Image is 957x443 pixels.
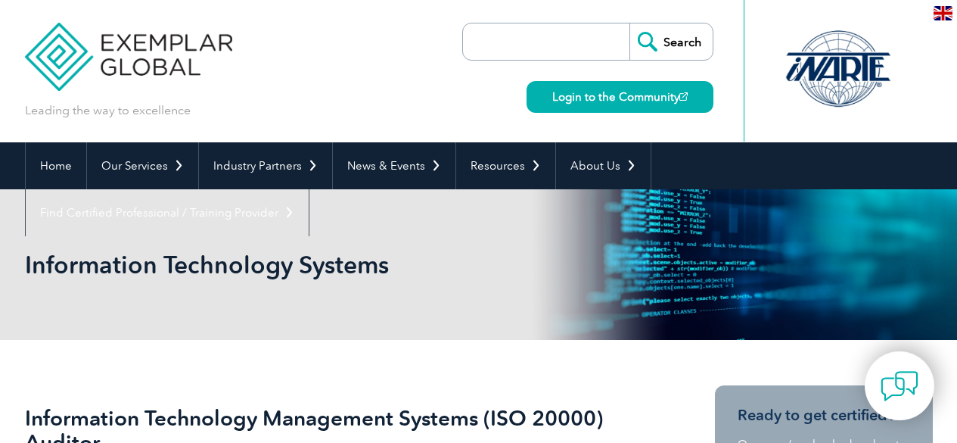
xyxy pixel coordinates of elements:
[25,102,191,119] p: Leading the way to excellence
[934,6,952,20] img: en
[679,92,688,101] img: open_square.png
[26,189,309,236] a: Find Certified Professional / Training Provider
[738,406,910,425] h3: Ready to get certified?
[333,142,455,189] a: News & Events
[629,23,713,60] input: Search
[26,142,86,189] a: Home
[87,142,198,189] a: Our Services
[456,142,555,189] a: Resources
[199,142,332,189] a: Industry Partners
[881,367,918,405] img: contact-chat.png
[25,250,606,279] h1: Information Technology Systems
[556,142,651,189] a: About Us
[527,81,713,113] a: Login to the Community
